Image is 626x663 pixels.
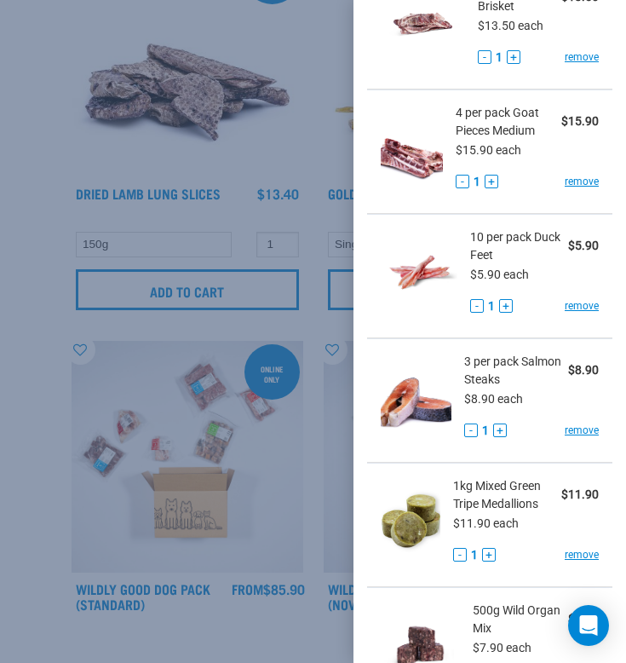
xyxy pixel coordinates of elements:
strong: $11.90 [561,487,599,501]
span: $5.90 each [470,268,529,281]
img: Duck Feet [381,228,457,316]
div: Open Intercom Messenger [568,605,609,646]
span: 500g Wild Organ Mix [473,602,568,637]
span: $11.90 each [453,516,519,530]
strong: $15.90 [561,114,599,128]
span: 1 [496,49,503,66]
span: 1 [474,173,480,191]
span: $7.90 each [473,641,531,654]
a: remove [565,423,599,438]
span: 1 [471,546,478,564]
span: $13.50 each [478,19,543,32]
button: - [470,299,484,313]
button: - [464,424,478,437]
strong: $8.90 [568,363,599,377]
span: 1 [482,422,489,440]
span: 1kg Mixed Green Tripe Medallions [453,477,561,513]
button: - [453,548,467,562]
a: remove [565,298,599,314]
a: remove [565,174,599,189]
button: + [499,299,513,313]
span: $8.90 each [464,392,523,406]
a: remove [565,547,599,562]
img: Goat Pieces Medium [381,104,443,192]
a: remove [565,49,599,65]
img: Mixed Green Tripe Medallions [381,477,440,565]
button: + [485,175,498,188]
button: + [493,424,507,437]
img: Salmon Steaks [381,353,451,441]
button: + [507,50,520,64]
span: 1 [488,297,495,315]
button: + [482,548,496,562]
strong: $5.90 [568,239,599,252]
button: - [456,175,469,188]
span: 10 per pack Duck Feet [470,228,568,264]
span: 4 per pack Goat Pieces Medium [456,104,561,140]
span: 3 per pack Salmon Steaks [464,353,568,389]
span: $15.90 each [456,143,521,157]
button: - [478,50,491,64]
